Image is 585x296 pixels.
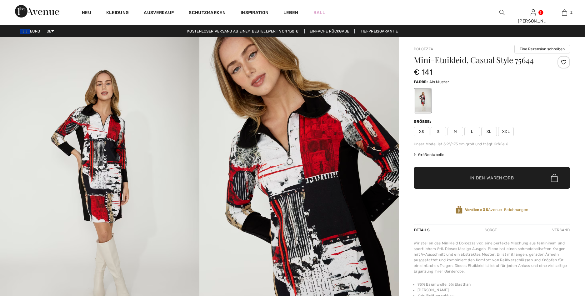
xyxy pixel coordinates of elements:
span: 2 [570,10,572,15]
font: Größentabelle [418,153,444,157]
a: Ball [313,9,325,16]
font: DE [47,29,52,33]
a: Neu [82,10,91,17]
span: € 141 [414,68,433,77]
div: Größe: [414,119,432,124]
li: [PERSON_NAME] [417,287,570,293]
a: 2 [549,9,580,16]
img: Euro [20,29,30,34]
span: Als Muster [429,80,449,84]
a: Leben [283,9,298,16]
div: As sample [415,89,431,113]
span: M [447,127,463,136]
a: Kleidung [106,10,129,17]
strong: Verdiene 35 [465,208,488,212]
div: Unser Model ist 5'9"/175 cm groß und trägt Größe 6. [414,141,570,147]
img: Durchsuchen Sie die Website [499,9,505,16]
button: In den Warenkorb [414,167,570,189]
a: Einfache Rückgabe [304,29,354,33]
span: Avenue-Belohnungen [465,207,528,213]
span: XXL [498,127,514,136]
span: L [464,127,480,136]
div: Details [414,224,431,236]
button: Eine Rezension schreiben [514,45,570,53]
a: Kostenloser Versand ab einem Bestellwert von 130 € [182,29,303,33]
span: XL [481,127,497,136]
a: Tiefpreisgarantie [356,29,403,33]
li: 95% Baumwolle, 5% Elasthan [417,282,570,287]
h1: Mini-Etuikleid, Casual Style 75644 [414,56,544,64]
a: Dolcezza [414,47,433,51]
img: Meine Infos [531,9,536,16]
div: Versand [551,224,570,236]
span: EURO [20,29,42,33]
span: XS [414,127,429,136]
img: Meine Tasche [562,9,567,16]
span: Inspiration [241,10,268,17]
span: In den Warenkorb [470,175,514,181]
a: Sign In [531,9,536,15]
a: Ausverkauf [144,10,174,17]
div: Wir stellen das Minikleid Dolcezza vor, eine perfekte Mischung aus femininem und sportlichem Stil... [414,240,570,274]
img: Avenue Rewards [456,206,462,214]
a: Schutzmarken [189,10,226,17]
img: Bag.svg [551,174,558,182]
div: Sorge [479,224,502,236]
div: [PERSON_NAME] [518,18,548,24]
img: Avenida 1ère [15,5,59,18]
span: Farbe: [414,80,428,84]
span: S [431,127,446,136]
